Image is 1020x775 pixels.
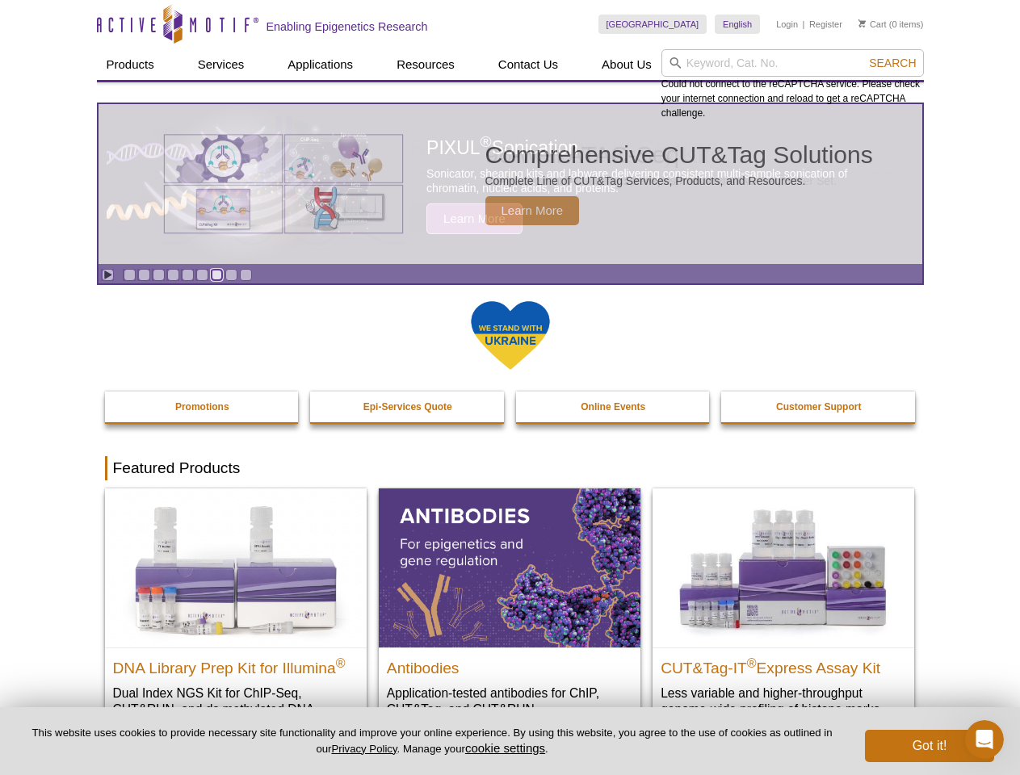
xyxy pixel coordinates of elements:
h2: Antibodies [387,652,632,677]
a: CUT&Tag-IT® Express Assay Kit CUT&Tag-IT®Express Assay Kit Less variable and higher-throughput ge... [653,488,914,733]
button: Search [864,56,921,70]
img: We Stand With Ukraine [470,300,551,371]
a: Go to slide 5 [182,269,194,281]
a: Epi-Services Quote [310,392,506,422]
input: Keyword, Cat. No. [661,49,924,77]
a: Go to slide 3 [153,269,165,281]
a: Go to slide 2 [138,269,150,281]
a: [GEOGRAPHIC_DATA] [598,15,707,34]
h2: Enabling Epigenetics Research [267,19,428,34]
p: Less variable and higher-throughput genome-wide profiling of histone marks​. [661,685,906,718]
a: Applications [278,49,363,80]
iframe: Intercom live chat [965,720,1004,759]
a: Go to slide 7 [211,269,223,281]
img: Various genetic charts and diagrams. [162,133,405,235]
img: DNA Library Prep Kit for Illumina [105,488,367,647]
a: Go to slide 6 [196,269,208,281]
h2: DNA Library Prep Kit for Illumina [113,652,359,677]
img: CUT&Tag-IT® Express Assay Kit [653,488,914,647]
h2: Comprehensive CUT&Tag Solutions [485,143,873,167]
a: Register [809,19,842,30]
a: Services [188,49,254,80]
a: Privacy Policy [331,743,397,755]
a: Customer Support [721,392,917,422]
a: Toggle autoplay [102,269,114,281]
a: Online Events [516,392,711,422]
a: Various genetic charts and diagrams. Comprehensive CUT&Tag Solutions Complete Line of CUT&Tag Ser... [99,104,922,264]
strong: Online Events [581,401,645,413]
p: Complete Line of CUT&Tag Services, Products, and Resources. [485,174,873,188]
a: Go to slide 8 [225,269,237,281]
sup: ® [747,656,757,669]
a: DNA Library Prep Kit for Illumina DNA Library Prep Kit for Illumina® Dual Index NGS Kit for ChIP-... [105,488,367,749]
sup: ® [336,656,346,669]
a: Go to slide 1 [124,269,136,281]
strong: Customer Support [776,401,861,413]
img: All Antibodies [379,488,640,647]
button: Got it! [865,730,994,762]
a: Go to slide 9 [240,269,252,281]
a: About Us [592,49,661,80]
a: Resources [387,49,464,80]
a: English [715,15,760,34]
li: (0 items) [858,15,924,34]
span: Learn More [485,196,580,225]
a: Login [776,19,798,30]
strong: Epi-Services Quote [363,401,452,413]
p: Dual Index NGS Kit for ChIP-Seq, CUT&RUN, and ds methylated DNA assays. [113,685,359,734]
strong: Promotions [175,401,229,413]
a: Contact Us [489,49,568,80]
h2: CUT&Tag-IT Express Assay Kit [661,652,906,677]
a: Promotions [105,392,300,422]
span: Search [869,57,916,69]
a: Go to slide 4 [167,269,179,281]
p: Application-tested antibodies for ChIP, CUT&Tag, and CUT&RUN. [387,685,632,718]
div: Could not connect to the reCAPTCHA service. Please check your internet connection and reload to g... [661,49,924,120]
img: Your Cart [858,19,866,27]
button: cookie settings [465,741,545,755]
a: Cart [858,19,887,30]
h2: Featured Products [105,456,916,480]
li: | [803,15,805,34]
article: Comprehensive CUT&Tag Solutions [99,104,922,264]
a: All Antibodies Antibodies Application-tested antibodies for ChIP, CUT&Tag, and CUT&RUN. [379,488,640,733]
a: Products [97,49,164,80]
p: This website uses cookies to provide necessary site functionality and improve your online experie... [26,726,838,756]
